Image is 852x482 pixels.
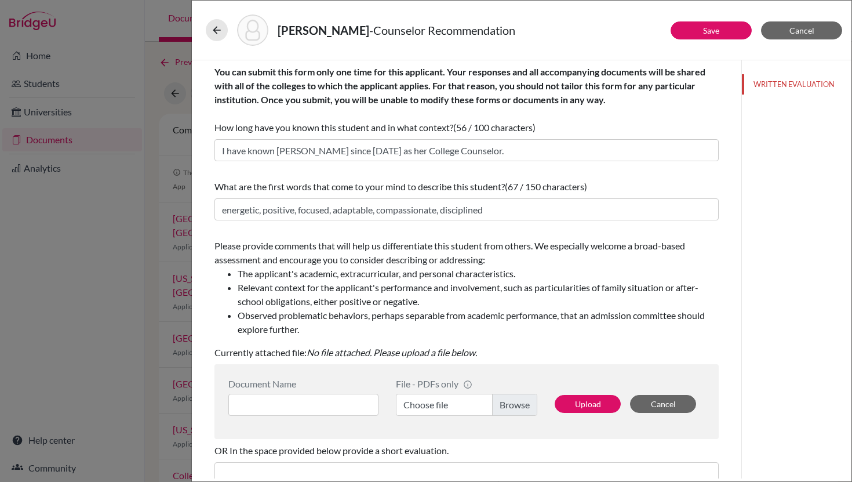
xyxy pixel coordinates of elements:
[555,395,621,413] button: Upload
[228,378,378,389] div: Document Name
[214,66,705,133] span: How long have you known this student and in what context?
[396,378,537,389] div: File - PDFs only
[307,347,477,358] i: No file attached. Please upload a file below.
[238,309,719,336] li: Observed problematic behaviors, perhaps separable from academic performance, that an admission co...
[742,74,851,95] button: WRITTEN EVALUATION
[505,181,587,192] span: (67 / 150 characters)
[238,281,719,309] li: Relevant context for the applicant's performance and involvement, such as particularities of fami...
[214,181,505,192] span: What are the first words that come to your mind to describe this student?
[214,66,705,105] b: You can submit this form only one time for this applicant. Your responses and all accompanying do...
[453,122,536,133] span: (56 / 100 characters)
[214,240,719,336] span: Please provide comments that will help us differentiate this student from others. We especially w...
[630,395,696,413] button: Cancel
[214,445,449,456] span: OR In the space provided below provide a short evaluation.
[238,267,719,281] li: The applicant's academic, extracurricular, and personal characteristics.
[396,394,537,416] label: Choose file
[369,23,515,37] span: - Counselor Recommendation
[214,234,719,364] div: Currently attached file:
[463,380,472,389] span: info
[278,23,369,37] strong: [PERSON_NAME]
